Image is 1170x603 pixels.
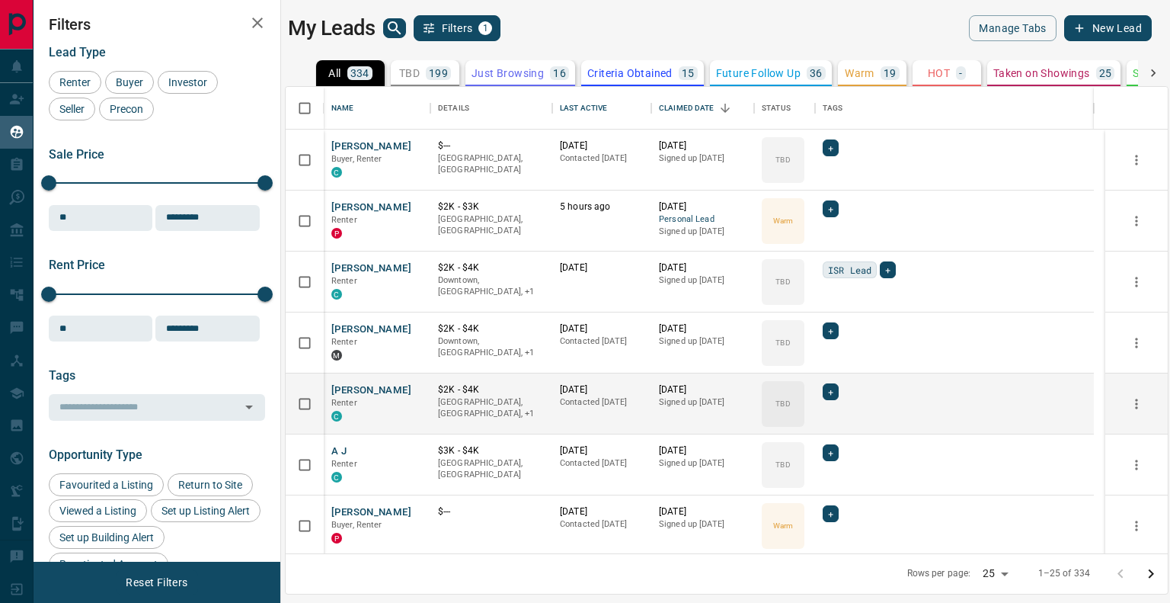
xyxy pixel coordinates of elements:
[828,384,833,399] span: +
[560,505,644,518] p: [DATE]
[151,499,261,522] div: Set up Listing Alert
[472,68,544,79] p: Just Browsing
[163,76,213,88] span: Investor
[49,473,164,496] div: Favourited a Listing
[560,444,644,457] p: [DATE]
[438,505,545,518] p: $---
[659,140,746,152] p: [DATE]
[438,335,545,359] p: Toronto
[560,383,644,396] p: [DATE]
[54,558,163,570] span: Reactivated Account
[49,553,168,576] div: Reactivated Account
[651,87,754,130] div: Claimed Date
[331,350,342,361] div: mrloft.ca
[438,457,545,481] p: [GEOGRAPHIC_DATA], [GEOGRAPHIC_DATA]
[587,68,673,79] p: Criteria Obtained
[99,98,154,120] div: Precon
[1099,68,1112,79] p: 25
[659,335,746,348] p: Signed up [DATE]
[331,322,411,337] button: [PERSON_NAME]
[828,140,833,156] span: +
[1125,210,1148,233] button: more
[682,68,695,79] p: 15
[331,140,411,154] button: [PERSON_NAME]
[168,473,253,496] div: Return to Site
[659,213,746,226] span: Personal Lead
[331,444,347,459] button: A J
[331,289,342,300] div: condos.ca
[324,87,430,130] div: Name
[331,383,411,398] button: [PERSON_NAME]
[49,526,165,549] div: Set up Building Alert
[560,335,644,348] p: Contacted [DATE]
[762,87,791,130] div: Status
[399,68,420,79] p: TBD
[438,152,545,176] p: [GEOGRAPHIC_DATA], [GEOGRAPHIC_DATA]
[815,87,1094,130] div: Tags
[1125,393,1148,415] button: more
[438,396,545,420] p: Toronto
[1125,149,1148,172] button: more
[49,71,101,94] div: Renter
[331,200,411,215] button: [PERSON_NAME]
[438,213,545,237] p: [GEOGRAPHIC_DATA], [GEOGRAPHIC_DATA]
[54,505,142,517] span: Viewed a Listing
[116,569,197,595] button: Reset Filters
[238,396,260,418] button: Open
[754,87,815,130] div: Status
[553,68,566,79] p: 16
[331,261,411,276] button: [PERSON_NAME]
[828,262,871,277] span: ISR Lead
[560,322,644,335] p: [DATE]
[775,398,790,409] p: TBD
[173,479,248,491] span: Return to Site
[659,261,746,274] p: [DATE]
[429,68,448,79] p: 199
[659,322,746,335] p: [DATE]
[480,23,491,34] span: 1
[928,68,950,79] p: HOT
[714,98,736,119] button: Sort
[54,531,159,544] span: Set up Building Alert
[331,505,411,520] button: [PERSON_NAME]
[54,479,158,491] span: Favourited a Listing
[438,383,545,396] p: $2K - $4K
[659,152,746,165] p: Signed up [DATE]
[1125,332,1148,354] button: more
[845,68,874,79] p: Warm
[328,68,340,79] p: All
[1125,454,1148,476] button: more
[110,76,149,88] span: Buyer
[49,499,147,522] div: Viewed a Listing
[880,261,896,278] div: +
[907,567,971,580] p: Rows per page:
[773,215,793,226] p: Warm
[1064,15,1152,41] button: New Lead
[823,505,839,522] div: +
[659,396,746,409] p: Signed up [DATE]
[885,262,890,277] span: +
[49,258,105,272] span: Rent Price
[775,459,790,470] p: TBD
[823,140,839,156] div: +
[828,323,833,338] span: +
[1136,559,1166,589] button: Go to next page
[828,201,833,217] span: +
[54,103,90,115] span: Seller
[823,383,839,400] div: +
[659,200,746,213] p: [DATE]
[383,18,406,38] button: search button
[659,87,714,130] div: Claimed Date
[884,68,897,79] p: 19
[1038,567,1090,580] p: 1–25 of 334
[775,276,790,287] p: TBD
[331,87,354,130] div: Name
[49,15,265,34] h2: Filters
[49,98,95,120] div: Seller
[331,228,342,239] div: property.ca
[659,274,746,287] p: Signed up [DATE]
[969,15,1056,41] button: Manage Tabs
[438,140,545,152] p: $---
[105,71,154,94] div: Buyer
[560,396,644,409] p: Contacted [DATE]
